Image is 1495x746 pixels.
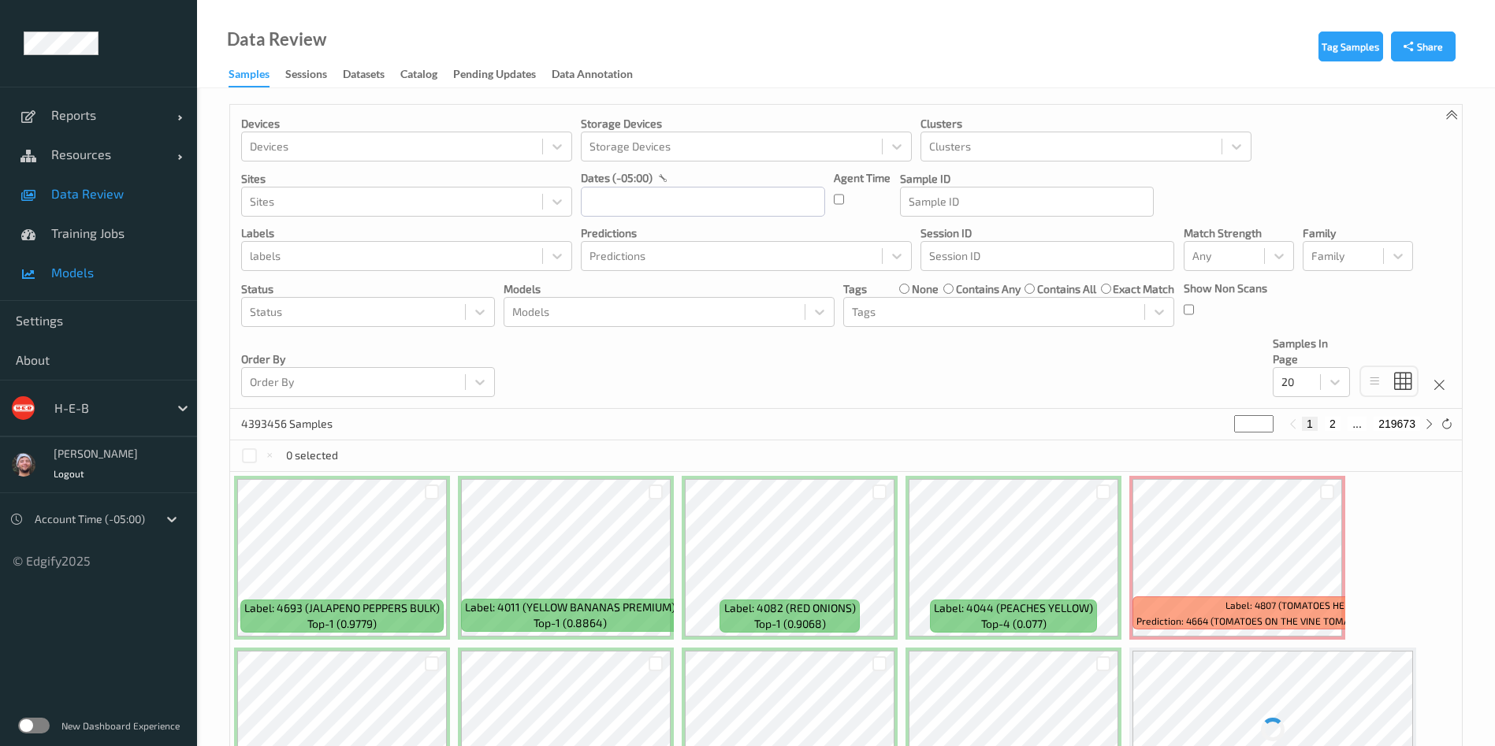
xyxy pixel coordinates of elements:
button: 2 [1325,417,1341,431]
div: Sessions [285,66,327,86]
div: Samples [229,66,270,87]
div: Datasets [343,66,385,86]
a: Datasets [343,64,400,86]
p: labels [241,225,572,241]
p: Show Non Scans [1184,280,1267,296]
p: 0 selected [286,447,338,463]
a: Samples [229,64,285,87]
button: Tag Samples [1318,32,1383,61]
span: top-1 (0.8864) [534,615,607,631]
p: Tags [843,281,867,297]
a: Pending Updates [453,64,552,86]
div: Catalog [400,66,437,86]
span: top-4 (0.077) [981,616,1047,632]
p: Samples In Page [1273,336,1350,367]
span: Label: 4082 (RED ONIONS) [724,600,856,616]
p: dates (-05:00) [581,170,653,186]
button: Share [1391,32,1456,61]
div: Data Review [227,32,326,47]
div: Pending Updates [453,66,536,86]
p: Match Strength [1184,225,1294,241]
p: Family [1303,225,1413,241]
span: Label: 4044 (PEACHES YELLOW) [934,600,1093,616]
label: exact match [1113,281,1174,297]
a: Sessions [285,64,343,86]
span: top-1 (0.9068) [754,616,826,632]
p: Session ID [920,225,1174,241]
p: Predictions [581,225,912,241]
p: Sample ID [900,171,1154,187]
label: contains any [956,281,1021,297]
p: Devices [241,116,572,132]
span: Label: 4011 (YELLOW BANANAS PREMIUM) [465,599,675,615]
button: 219673 [1374,417,1420,431]
p: Order By [241,351,495,367]
p: Agent Time [834,170,891,186]
p: Clusters [920,116,1251,132]
span: top-1 (0.9779) [307,616,377,632]
p: Sites [241,171,572,187]
button: ... [1348,417,1367,431]
div: Data Annotation [552,66,633,86]
label: none [912,281,939,297]
span: Prediction: 4664 (TOMATOES ON THE VINE TOMATOES ON THE VINE) (0.3735) [1136,613,1471,629]
a: Data Annotation [552,64,649,86]
p: Storage Devices [581,116,912,132]
label: contains all [1037,281,1096,297]
p: Status [241,281,495,297]
p: Models [504,281,835,297]
a: Catalog [400,64,453,86]
p: 4393456 Samples [241,416,359,432]
span: Label: 4693 (JALAPENO PEPPERS BULK) [244,600,440,616]
span: Label: 4807 (TOMATOES HEIRLOOM) [1225,597,1382,613]
button: 1 [1302,417,1318,431]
